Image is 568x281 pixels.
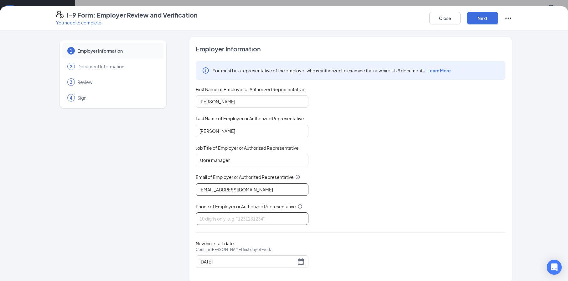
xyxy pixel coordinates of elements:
span: 3 [70,79,72,85]
span: Employer Information [196,44,505,53]
input: Enter your email address [196,183,308,196]
h4: I-9 Form: Employer Review and Verification [67,11,198,19]
svg: Ellipses [504,14,512,22]
span: Job Title of Employer or Authorized Representative [196,145,299,151]
button: Next [467,12,498,24]
span: Review [77,79,157,85]
input: Enter your first name [196,95,308,108]
span: Sign [77,95,157,101]
input: 08/26/2025 [199,258,296,265]
span: Employer Information [77,48,157,54]
span: 4 [70,95,72,101]
input: Enter your last name [196,125,308,137]
div: Open Intercom Messenger [547,260,562,275]
a: Learn More [426,68,451,73]
span: Email of Employer or Authorized Representative [196,174,294,180]
span: Confirm [PERSON_NAME] first day of work [196,247,271,253]
span: You must be a representative of the employer who is authorized to examine the new hire's I-9 docu... [213,67,451,74]
span: 1 [70,48,72,54]
input: 10 digits only, e.g. "1231231234" [196,212,308,225]
svg: Info [295,174,300,180]
button: Close [429,12,461,24]
svg: Info [297,204,302,209]
span: Phone of Employer or Authorized Representative [196,203,296,210]
input: Enter job title [196,154,308,166]
p: You need to complete [56,19,198,26]
span: New hire start date [196,240,271,259]
span: Last Name of Employer or Authorized Representative [196,115,304,122]
span: 2 [70,63,72,70]
svg: FormI9EVerifyIcon [56,11,64,18]
span: First Name of Employer or Authorized Representative [196,86,304,92]
span: Learn More [427,68,451,73]
span: Document Information [77,63,157,70]
svg: Info [202,67,209,74]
